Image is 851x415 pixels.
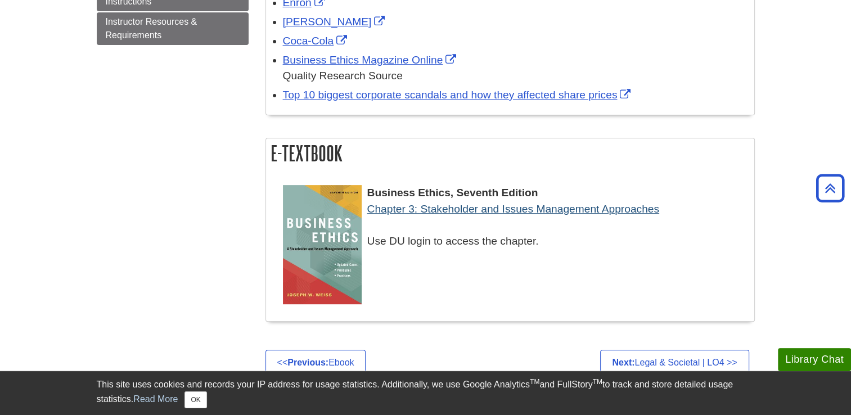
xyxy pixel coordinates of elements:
[593,378,602,386] sup: TM
[133,394,178,404] a: Read More
[812,181,848,196] a: Back to Top
[97,12,249,45] a: Instructor Resources & Requirements
[778,348,851,371] button: Library Chat
[283,16,388,28] a: Link opens in new window
[612,358,634,367] strong: Next:
[283,185,362,304] img: Cover Art
[530,378,539,386] sup: TM
[283,35,350,47] a: Link opens in new window
[266,138,754,168] h2: E-Textbook
[184,391,206,408] button: Close
[265,350,366,376] a: <<Previous:Ebook
[283,54,460,66] a: Link opens in new window
[97,378,755,408] div: This site uses cookies and records your IP address for usage statistics. Additionally, we use Goo...
[367,187,538,199] span: Business Ethics, Seventh Edition
[106,17,197,40] span: Instructor Resources & Requirements
[600,350,749,376] a: Next:Legal & Societal | LO4 >>
[283,68,749,84] div: Quality Research Source
[287,358,328,367] strong: Previous:
[367,203,659,215] a: Chapter 3: Stakeholder and Issues Management Approaches
[283,201,749,250] div: Use DU login to access the chapter.
[283,89,634,101] a: Link opens in new window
